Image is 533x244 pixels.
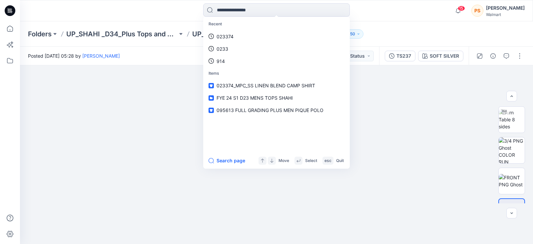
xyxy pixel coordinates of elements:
[396,52,411,60] div: TS237
[342,29,363,39] button: 50
[499,137,525,163] img: 3/4 PNG Ghost COLOR RUN
[217,58,225,65] p: 914
[205,30,348,43] a: 023374
[350,30,355,38] p: 50
[82,53,120,59] a: [PERSON_NAME]
[499,109,525,130] img: Turn Table 8 sides
[205,92,348,104] a: FYE 24 S1 D23 MENS TOPS SHAHI
[205,104,348,116] a: 095613 FULL GRADING PLUS MEN PIQUE POLO
[217,45,228,52] p: 0233
[217,83,315,88] span: 023374_MPC_SS LINEN BLEND CAMP SHIRT
[278,157,289,164] p: Move
[499,174,525,188] img: FRONT PNG Ghost
[486,12,525,17] div: Walmart
[336,157,344,164] p: Quit
[205,55,348,67] a: 914
[418,51,463,61] button: SOFT SILVER
[486,4,525,12] div: [PERSON_NAME]
[324,157,331,164] p: esc
[471,5,483,17] div: PS
[217,107,323,113] span: 095613 FULL GRADING PLUS MEN PIQUE POLO
[192,29,303,39] a: UP_FYE 2027 S2 Shahi Plus Tops and Dress
[205,67,348,80] p: Items
[217,95,293,101] span: FYE 24 S1 D23 MENS TOPS SHAHI
[209,157,245,165] button: Search page
[205,18,348,30] p: Recent
[305,157,317,164] p: Select
[205,79,348,92] a: 023374_MPC_SS LINEN BLEND CAMP SHIRT
[385,51,415,61] button: TS237
[488,51,498,61] button: Details
[205,43,348,55] a: 0233
[430,52,459,60] div: SOFT SILVER
[458,6,465,11] span: 15
[217,33,234,40] p: 023374
[28,29,52,39] a: Folders
[28,52,120,59] span: Posted [DATE] 05:28 by
[66,29,178,39] a: UP_SHAHI _D34_Plus Tops and Dresses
